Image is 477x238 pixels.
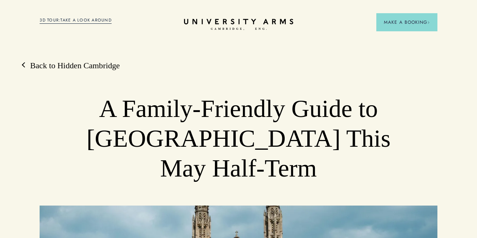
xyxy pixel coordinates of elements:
img: Arrow icon [427,21,430,24]
h1: A Family-Friendly Guide to [GEOGRAPHIC_DATA] This May Half-Term [80,94,397,183]
span: Make a Booking [384,19,430,26]
button: Make a BookingArrow icon [376,13,437,31]
a: 3D TOUR:TAKE A LOOK AROUND [40,17,112,24]
a: Back to Hidden Cambridge [23,60,120,71]
a: Home [184,19,293,31]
